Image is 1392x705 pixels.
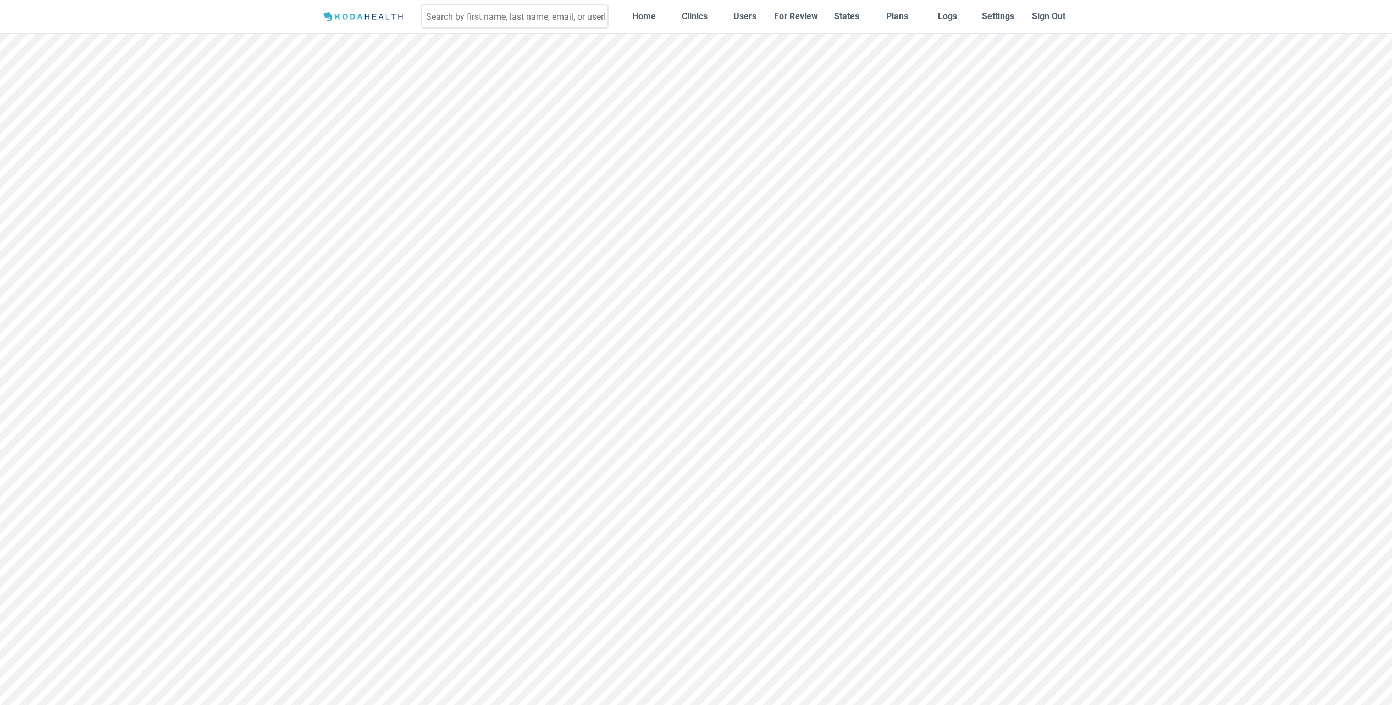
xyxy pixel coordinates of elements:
img: Logo [320,10,408,24]
a: For Review [772,3,819,30]
a: States [824,3,870,30]
a: Settings [975,3,1021,30]
a: Plans [874,3,920,30]
input: Search by first name, last name, email, or userId [421,4,609,29]
button: Sign Out [1026,3,1072,30]
a: Home [621,3,667,30]
a: Users [722,3,768,30]
a: Logs [925,3,971,30]
a: Clinics [671,3,717,30]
